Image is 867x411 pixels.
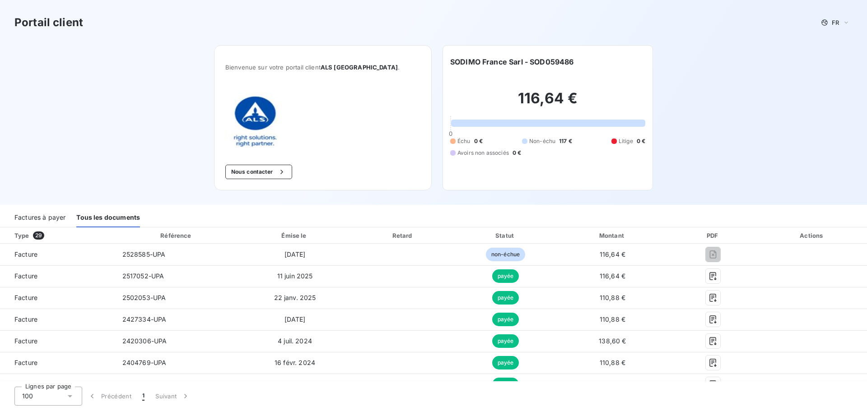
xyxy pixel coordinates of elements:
span: 2427334-UPA [122,315,167,323]
div: Montant [558,231,667,240]
div: PDF [671,231,755,240]
div: Tous les documents [76,208,140,227]
span: payée [492,313,519,326]
span: 0 € [513,149,521,157]
span: 17 nov. 2023 [275,380,315,388]
span: Avoirs non associés [457,149,509,157]
div: Retard [353,231,453,240]
span: 2517052-UPA [122,272,164,280]
span: 29 [33,231,44,240]
span: Non-échu [529,137,555,145]
span: 117 € [559,137,572,145]
span: 2502053-UPA [122,294,166,301]
span: 22 janv. 2025 [274,294,316,301]
div: Type [9,231,113,240]
span: payée [492,269,519,283]
span: 116,64 € [600,250,625,258]
button: 1 [137,387,150,406]
h3: Portail client [14,14,83,31]
button: Suivant [150,387,196,406]
button: Nous contacter [225,165,292,179]
div: Factures à payer [14,208,65,227]
div: Référence [160,232,191,239]
span: 0 € [474,137,483,145]
span: Facture [7,358,108,367]
span: [DATE] [284,250,306,258]
span: Bienvenue sur votre portail client . [225,64,420,71]
span: 2404769-UPA [122,359,167,366]
span: 2528585-UPA [122,250,166,258]
span: payée [492,291,519,305]
div: Émise le [240,231,350,240]
span: 55,44 € [601,380,624,388]
span: FR [832,19,839,26]
div: Statut [457,231,554,240]
span: 100 [22,392,33,401]
span: payée [492,334,519,348]
span: 110,88 € [600,315,625,323]
span: Litige [619,137,633,145]
span: payée [492,378,519,391]
span: [DATE] [284,315,306,323]
span: Facture [7,250,108,259]
button: Précédent [82,387,137,406]
span: 138,60 € [599,337,626,345]
span: 0 € [637,137,645,145]
span: 16 févr. 2024 [275,359,315,366]
span: Facture [7,315,108,324]
span: 11 juin 2025 [277,272,313,280]
img: Company logo [225,92,283,150]
span: Facture [7,380,108,389]
span: 110,88 € [600,294,625,301]
span: 1 [142,392,144,401]
span: 116,64 € [600,272,625,280]
h2: 116,64 € [450,89,645,116]
span: ALS [GEOGRAPHIC_DATA] [321,64,398,71]
span: non-échue [486,248,525,261]
span: 110,88 € [600,359,625,366]
span: Échu [457,137,471,145]
h6: SODIMO France Sarl - SOD059486 [450,56,574,67]
span: payée [492,356,519,369]
span: Facture [7,272,108,281]
span: 2420306-UPA [122,337,167,345]
span: Facture [7,337,108,346]
span: Facture [7,293,108,302]
span: 2332651-UPA [122,380,165,388]
div: Actions [760,231,865,240]
span: 4 juil. 2024 [278,337,312,345]
span: 0 [449,130,452,137]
